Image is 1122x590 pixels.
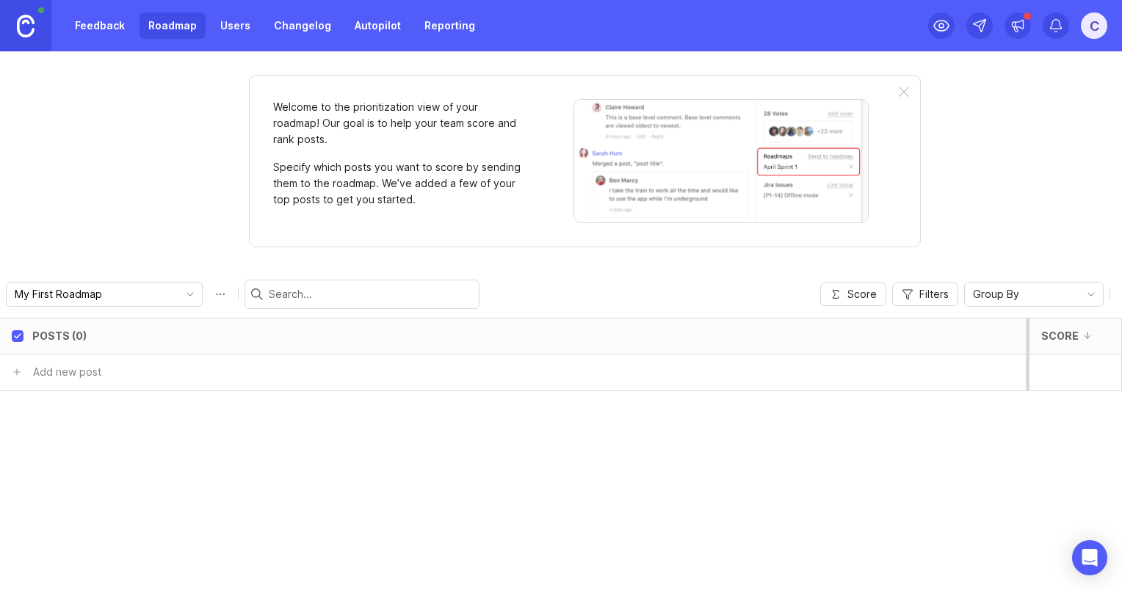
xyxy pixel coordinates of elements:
span: Score [847,287,877,302]
p: Specify which posts you want to score by sending them to the roadmap. We’ve added a few of your t... [273,159,523,208]
button: Filters [892,283,958,306]
svg: toggle icon [1079,288,1103,300]
img: Canny Home [17,15,35,37]
p: Welcome to the prioritization view of your roadmap! Our goal is to help your team score and rank ... [273,99,523,147]
img: When viewing a post, you can send it to a roadmap [573,99,869,223]
span: Group By [973,286,1019,302]
a: Roadmap [140,12,206,39]
span: Filters [919,287,949,302]
a: Reporting [416,12,484,39]
a: Feedback [66,12,134,39]
button: Score [820,283,886,306]
a: Changelog [265,12,340,39]
input: My First Roadmap [15,286,177,302]
div: Open Intercom Messenger [1072,540,1107,575]
div: toggle menu [964,282,1104,307]
button: C [1081,12,1107,39]
a: Autopilot [346,12,410,39]
a: Users [211,12,259,39]
div: Score [1041,330,1079,341]
div: Add new post [33,364,101,380]
div: toggle menu [6,282,203,307]
div: Posts (0) [32,330,87,341]
input: Search... [269,286,473,302]
button: Roadmap options [209,283,232,306]
svg: toggle icon [178,288,202,300]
